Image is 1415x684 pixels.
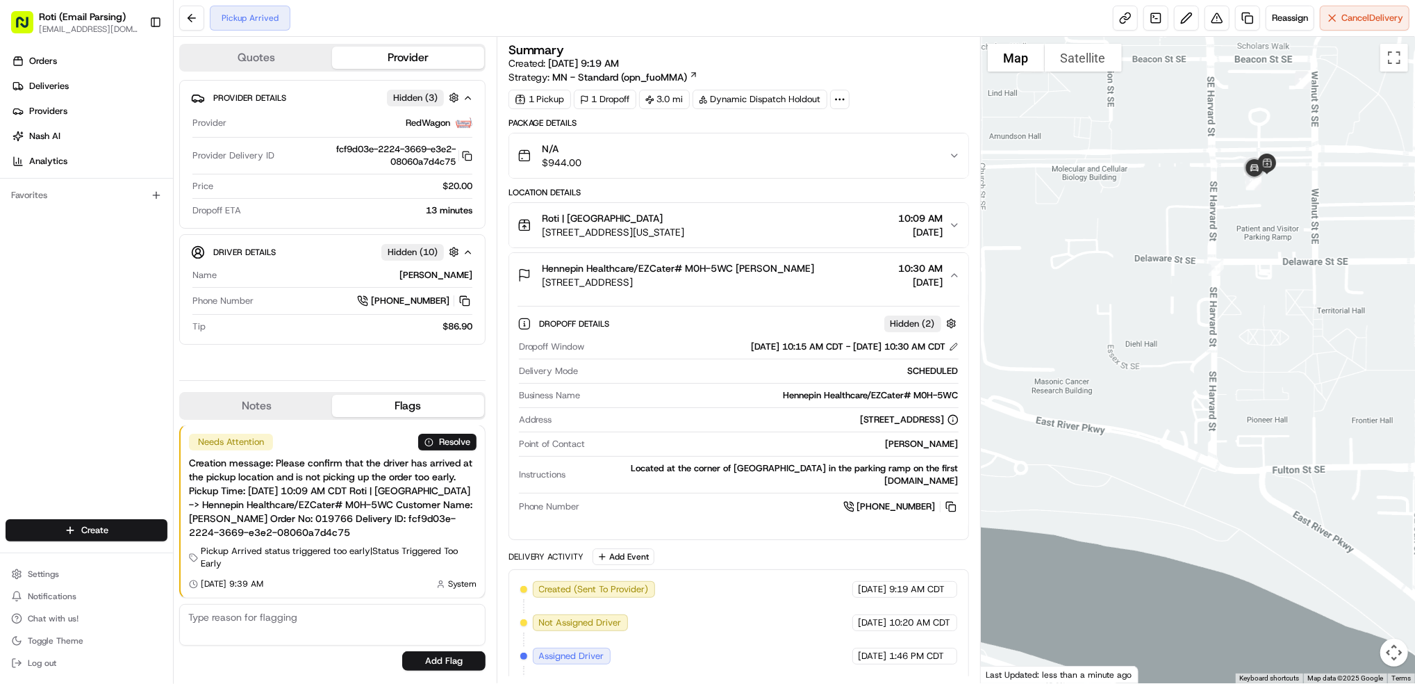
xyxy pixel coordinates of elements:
span: Log out [28,658,56,669]
button: Start new chat [236,137,253,154]
span: Hidden ( 3 ) [393,92,438,104]
button: Toggle fullscreen view [1380,44,1408,72]
button: Settings [6,564,167,584]
span: Toggle Theme [28,635,83,646]
button: CancelDelivery [1320,6,1409,31]
span: Settings [28,569,59,580]
button: [EMAIL_ADDRESS][DOMAIN_NAME] [39,24,138,35]
div: Last Updated: less than a minute ago [981,666,1139,683]
span: 9:19 AM CDT [890,583,945,596]
button: See all [215,178,253,195]
img: Google [984,665,1030,683]
span: Reassign [1272,12,1308,24]
span: API Documentation [131,273,223,287]
span: MN - Standard (opn_fuoMMA) [553,70,688,84]
button: Quotes [181,47,332,69]
div: We're available if you need us! [63,147,191,158]
span: 1:46 PM CDT [890,650,945,662]
div: SCHEDULED [584,365,959,377]
span: Delivery Mode [519,365,579,377]
span: System [448,578,477,589]
span: Provider Details [213,92,286,104]
span: Chat with us! [28,613,78,624]
div: Strategy: [508,70,698,84]
button: Keyboard shortcuts [1239,674,1299,683]
span: Dropoff Details [540,318,613,329]
span: Create [81,524,108,537]
span: Dropoff Window [519,341,585,353]
span: • [115,215,120,227]
span: Hennepin Healthcare/EZCater# M0H-5WC [PERSON_NAME] [543,261,815,275]
span: N/A [543,142,582,156]
a: Providers [6,100,173,122]
a: Orders [6,50,173,72]
span: [STREET_ADDRESS] [543,275,815,289]
button: Hidden (2) [884,315,960,332]
div: Located at the corner of [GEOGRAPHIC_DATA] in the parking ramp on the first [DOMAIN_NAME] [572,462,959,487]
a: 💻API Documentation [112,268,229,293]
button: Toggle Theme [6,631,167,651]
a: [PHONE_NUMBER] [843,499,959,514]
span: $944.00 [543,156,582,170]
a: Powered byPylon [98,307,168,318]
a: MN - Standard (opn_fuoMMA) [553,70,698,84]
span: [DATE] 9:19 AM [549,57,620,70]
a: Analytics [6,150,173,172]
span: 10:30 AM [899,261,943,275]
button: Provider DetailsHidden (3) [191,86,474,109]
span: Price [192,180,213,193]
span: Map data ©2025 Google [1307,674,1383,682]
span: Cancel Delivery [1341,12,1403,24]
div: [PERSON_NAME] [591,438,959,450]
span: Driver Details [213,247,276,258]
div: 1 [1203,255,1230,282]
button: Notes [181,395,332,417]
div: 13 minutes [247,204,472,217]
div: Hennepin Healthcare/EZCater# M0H-5WC [PERSON_NAME][STREET_ADDRESS]10:30 AM[DATE] [509,298,968,539]
button: Resolve [418,434,477,450]
button: Create [6,519,167,541]
span: Knowledge Base [28,273,106,287]
span: Phone Number [192,295,254,307]
div: $86.90 [211,320,472,333]
button: Driver DetailsHidden (10) [191,241,474,263]
button: N/A$944.00 [509,133,968,178]
span: Point of Contact [519,438,586,450]
span: Phone Number [519,500,580,513]
div: 💻 [117,275,129,286]
span: Orders [29,55,57,67]
div: [STREET_ADDRESS] [861,414,959,426]
span: [DATE] 9:39 AM [201,578,263,589]
span: Providers [29,105,67,117]
button: Hidden (10) [381,243,463,261]
button: Flags [332,395,483,417]
span: [PHONE_NUMBER] [371,295,449,307]
span: Analytics [29,155,67,168]
span: Tip [192,320,206,333]
button: Chat with us! [6,609,167,628]
div: Past conversations [14,181,93,192]
div: 8 [1290,65,1316,92]
span: Name [192,269,217,282]
div: Delivery Activity [508,551,584,562]
div: [PERSON_NAME] [222,269,472,282]
span: [DATE] [899,225,943,239]
img: 9188753566659_6852d8bf1fb38e338040_72.png [29,133,54,158]
span: [DATE] [123,215,151,227]
div: Creation message: Please confirm that the driver has arrived at the pickup location and is not pi... [189,456,477,539]
span: Hidden ( 2 ) [891,318,935,330]
button: Hennepin Healthcare/EZCater# M0H-5WC [PERSON_NAME][STREET_ADDRESS]10:30 AM[DATE] [509,253,968,298]
span: 10:09 AM [899,211,943,225]
span: Address [519,414,552,426]
a: Nash AI [6,125,173,147]
span: [STREET_ADDRESS][US_STATE] [543,225,685,239]
span: Assigned Driver [539,650,604,662]
div: Location Details [508,187,969,198]
img: Masood Aslam [14,202,36,225]
button: fcf9d03e-2224-3669-e3e2-08060a7d4c75 [280,143,472,168]
span: Roti (Email Parsing) [39,10,126,24]
a: Terms (opens in new tab) [1391,674,1411,682]
a: Open this area in Google Maps (opens a new window) [984,665,1030,683]
p: Welcome 👋 [14,56,253,78]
